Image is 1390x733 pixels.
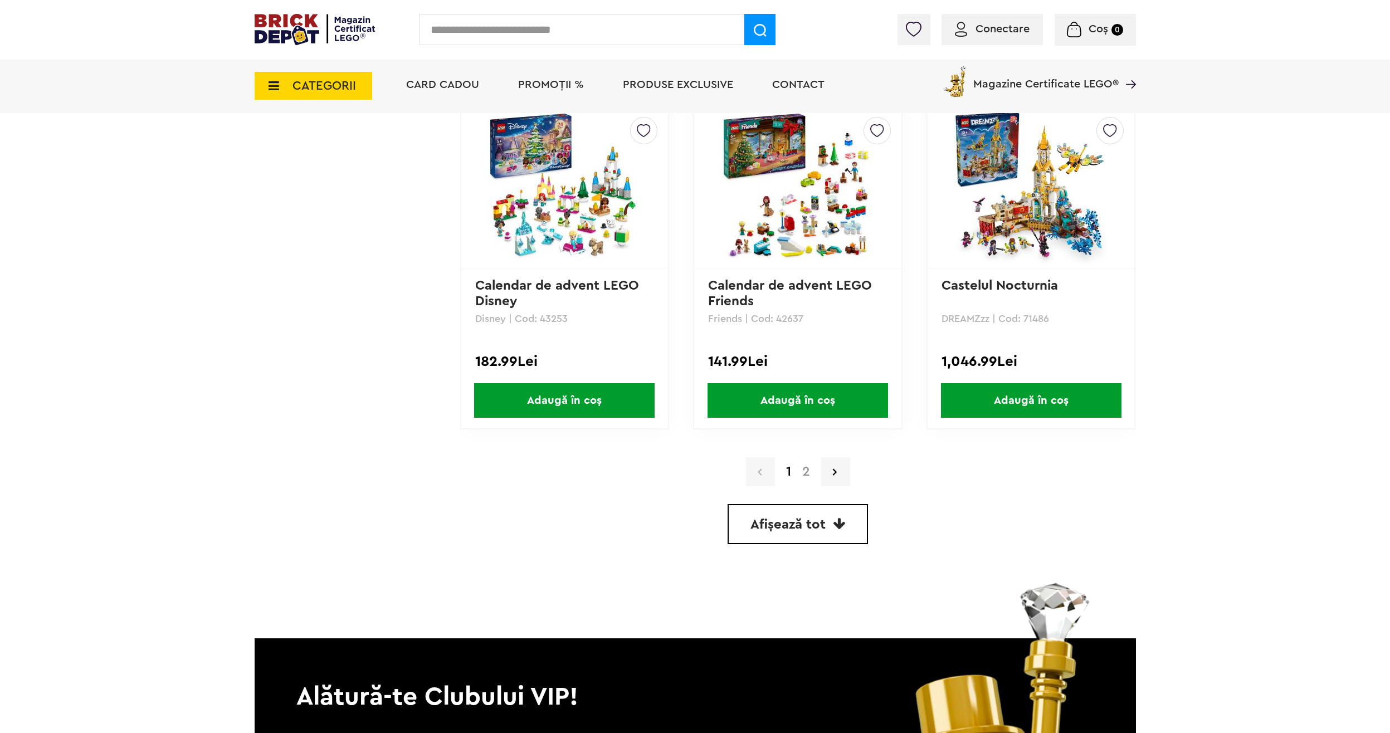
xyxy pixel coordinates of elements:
[973,64,1119,90] span: Magazine Certificate LEGO®
[475,279,643,308] a: Calendar de advent LEGO Disney
[928,383,1134,418] a: Adaugă în coș
[461,383,668,418] a: Adaugă în coș
[942,314,1120,324] p: DREAMZzz | Cod: 71486
[475,354,654,369] div: 182.99Lei
[953,110,1109,266] img: Castelul Nocturnia
[292,80,356,92] span: CATEGORII
[486,110,642,266] img: Calendar de advent LEGO Disney
[728,504,868,544] a: Afișează tot
[941,383,1121,418] span: Adaugă în coș
[1089,23,1108,35] span: Coș
[708,354,887,369] div: 141.99Lei
[708,383,888,418] span: Adaugă în coș
[942,354,1120,369] div: 1,046.99Lei
[708,314,887,324] p: Friends | Cod: 42637
[475,314,654,324] p: Disney | Cod: 43253
[708,279,876,308] a: Calendar de advent LEGO Friends
[942,279,1058,292] a: Castelul Nocturnia
[720,110,876,266] img: Calendar de advent LEGO Friends
[518,79,584,90] a: PROMOȚII %
[772,79,825,90] a: Contact
[694,383,901,418] a: Adaugă în coș
[781,465,797,478] strong: 1
[750,518,826,531] span: Afișează tot
[976,23,1030,35] span: Conectare
[1111,24,1123,36] small: 0
[255,638,1136,714] p: Alătură-te Clubului VIP!
[406,79,479,90] a: Card Cadou
[474,383,655,418] span: Adaugă în coș
[955,23,1030,35] a: Conectare
[623,79,733,90] a: Produse exclusive
[1119,64,1136,75] a: Magazine Certificate LEGO®
[821,457,850,486] a: Pagina urmatoare
[797,465,816,478] a: 2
